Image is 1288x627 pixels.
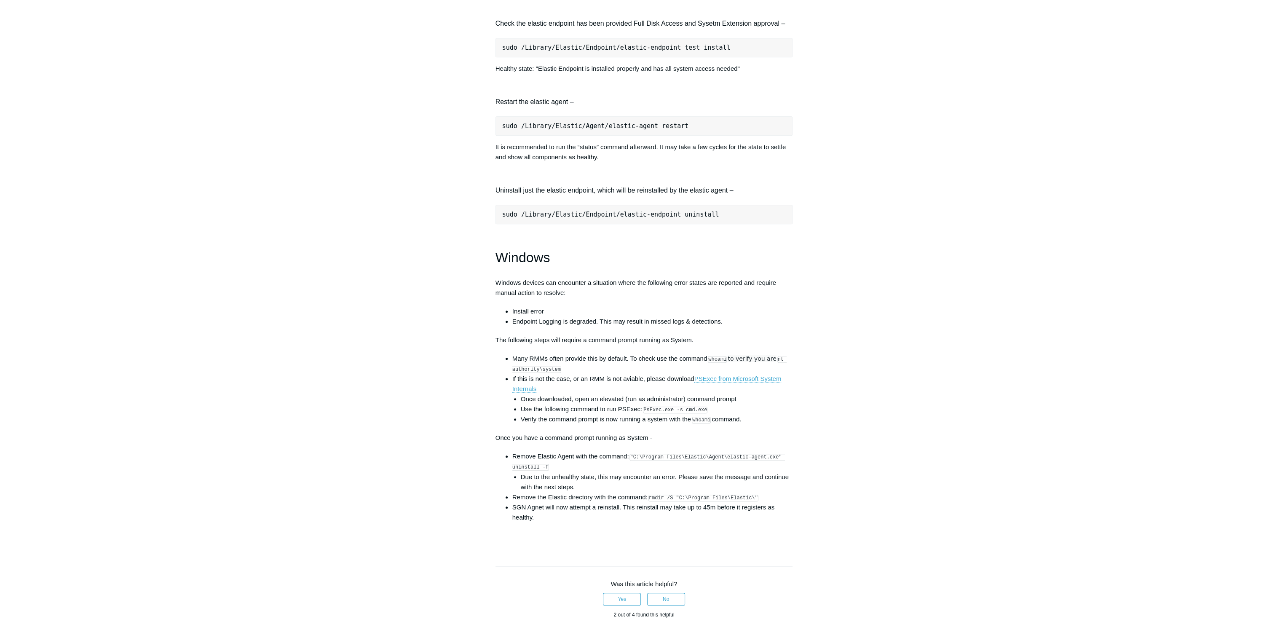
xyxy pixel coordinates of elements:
[512,374,793,424] li: If this is not the case, or an RMM is not aviable, please download
[512,354,793,374] li: Many RMMs often provide this by default. To check use the command
[692,417,711,423] code: whoami
[495,116,793,136] pre: sudo /Library/Elastic/Agent/elastic-agent restart
[611,580,677,587] span: Was this article helpful?
[495,96,793,107] h4: Restart the elastic agent –
[728,355,776,362] span: to verify you are
[521,414,793,424] li: Verify the command prompt is now running a system with the command.
[495,18,793,29] h4: Check the elastic endpoint has been provided Full Disk Access and Sysetm Extension approval –
[708,356,727,363] code: whoami
[521,472,793,492] li: Due to the unhealthy state, this may encounter an error. Please save the message and continue wit...
[495,433,793,443] p: Once you have a command prompt running as System -
[613,612,674,618] span: 2 out of 4 found this helpful
[512,492,793,502] li: Remove the Elastic directory with the command:
[647,593,685,606] button: This article was not helpful
[512,454,785,471] code: "C:\Program Files\Elastic\Agent\elastic-agent.exe" uninstall -f
[521,394,793,404] li: Once downloaded, open an elevated (run as administrator) command prompt
[495,335,793,345] p: The following steps will require a command prompt running as System.
[512,306,793,316] li: Install error
[648,495,758,501] code: rmdir /S "C:\Program Files\Elastic\"
[495,247,793,268] h1: Windows
[512,316,793,327] li: Endpoint Logging is degraded. This may result in missed logs & detections.
[495,278,793,298] p: Windows devices can encounter a situation where the following error states are reported and requi...
[512,375,782,393] a: PSExec from Microsoft System Internals
[495,38,793,57] pre: sudo /Library/Elastic/Endpoint/elastic-endpoint test install
[512,356,787,373] code: nt authority\system
[495,64,793,74] p: Healthy state: "Elastic Endpoint is installed properly and has all system access needed"
[521,404,793,414] li: Use the following command to run PSExec:
[512,502,793,522] li: SGN Agnet will now attempt a reinstall. This reinstall may take up to 45m before it registers as ...
[495,142,793,162] p: It is recommended to run the “status” command afterward. It may take a few cycles for the state t...
[643,407,707,413] code: PsExec.exe -s cmd.exe
[495,205,793,224] pre: sudo /Library/Elastic/Endpoint/elastic-endpoint uninstall
[495,185,793,196] h4: Uninstall just the elastic endpoint, which will be reinstalled by the elastic agent –
[603,593,641,606] button: This article was helpful
[512,451,793,492] li: Remove Elastic Agent with the command:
